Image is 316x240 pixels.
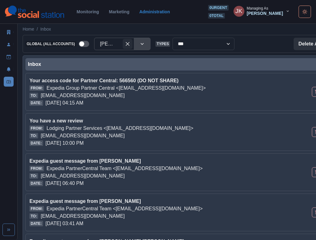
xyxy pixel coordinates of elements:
[29,126,44,131] span: From:
[5,6,64,18] img: logoTextSVG.62801f218bc96a9b266caa72a09eb111.svg
[40,26,51,32] a: Inbox
[29,181,43,186] span: Date:
[25,41,76,47] span: Global (All Accounts)
[41,212,125,220] p: [EMAIL_ADDRESS][DOMAIN_NAME]
[247,6,268,11] div: Managing As
[41,92,125,99] p: [EMAIL_ADDRESS][DOMAIN_NAME]
[29,100,43,106] span: Date:
[23,26,51,32] nav: breadcrumb
[208,13,225,19] span: 0 total
[46,99,83,107] p: [DATE] 04:15 AM
[29,206,44,212] span: From:
[23,26,34,32] a: Home
[123,39,133,49] div: Clear selected options
[77,9,99,14] a: Monitoring
[29,140,43,146] span: Date:
[4,40,14,49] a: Users
[46,220,83,227] p: [DATE] 03:41 AM
[156,41,170,47] span: Types
[41,172,125,180] p: [EMAIL_ADDRESS][DOMAIN_NAME]
[29,133,38,139] span: To:
[208,5,228,11] span: 0 urgent
[229,5,295,17] button: Managing As[PERSON_NAME]
[2,224,15,236] button: Expand
[29,85,44,91] span: From:
[29,213,38,219] span: To:
[29,93,38,98] span: To:
[29,157,263,165] p: Expedia guest message from [PERSON_NAME]
[4,52,14,62] a: Draft Posts
[37,26,38,32] span: /
[29,221,43,226] span: Date:
[41,132,125,139] p: [EMAIL_ADDRESS][DOMAIN_NAME]
[46,165,203,172] p: Expedia PartnerCentral Team <[EMAIL_ADDRESS][DOMAIN_NAME]>
[4,64,14,74] a: Notifications
[139,9,170,14] a: Administration
[29,166,44,171] span: From:
[29,173,38,179] span: To:
[46,84,206,92] p: Expedia Group Partner Central <[EMAIL_ADDRESS][DOMAIN_NAME]>
[109,9,129,14] a: Marketing
[4,27,14,37] a: Clients
[46,125,193,132] p: Lodging Partner Services <[EMAIL_ADDRESS][DOMAIN_NAME]>
[4,77,14,87] a: Inbox
[46,139,84,147] p: [DATE] 10:00 PM
[46,205,203,212] p: Expedia PartnerCentral Team <[EMAIL_ADDRESS][DOMAIN_NAME]>
[235,4,242,19] div: Jon Kratz
[46,180,84,187] p: [DATE] 06:40 PM
[29,198,263,205] p: Expedia guest message from [PERSON_NAME]
[247,11,283,16] div: [PERSON_NAME]
[299,6,311,18] button: Toggle Mode
[29,117,263,125] p: You have a new review
[29,77,263,84] p: Your access code for Partner Central: 566560 (DO NOT SHARE)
